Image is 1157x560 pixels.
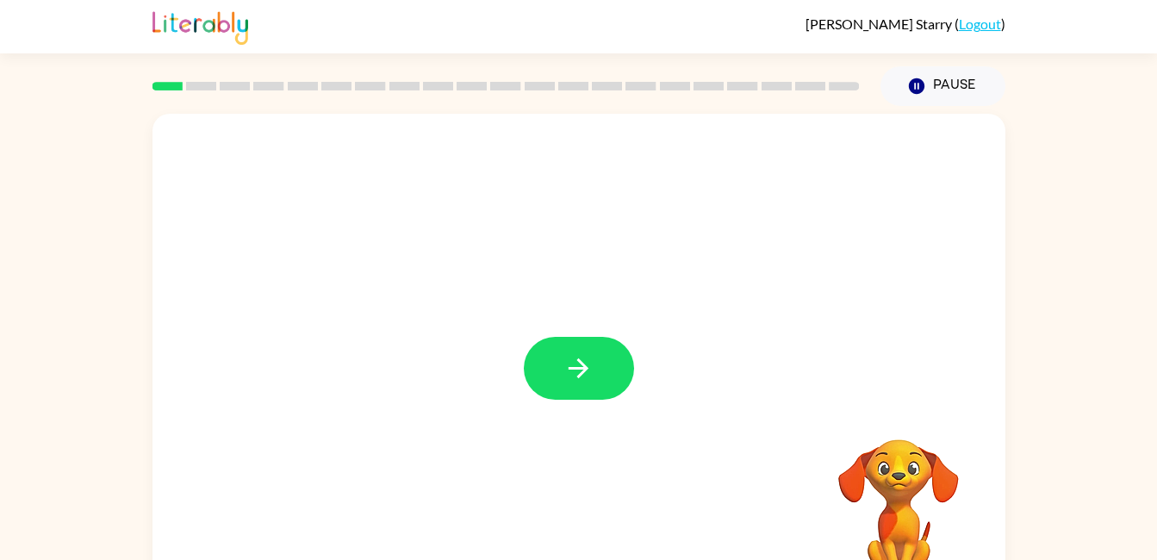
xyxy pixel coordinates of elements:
[806,16,1005,32] div: ( )
[806,16,955,32] span: [PERSON_NAME] Starry
[880,66,1005,106] button: Pause
[959,16,1001,32] a: Logout
[152,7,248,45] img: Literably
